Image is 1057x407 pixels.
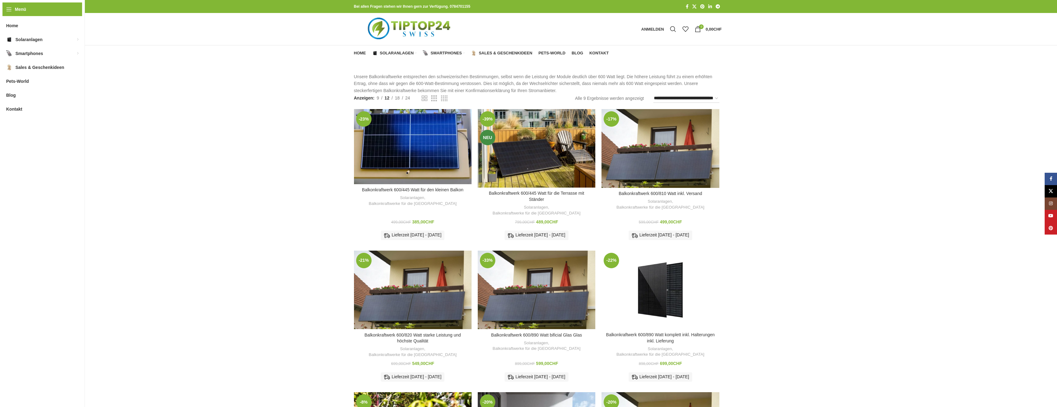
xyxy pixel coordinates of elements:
span: Pets-World [539,51,565,56]
span: Anmelden [641,27,664,31]
div: Lieferzeit [DATE] - [DATE] [629,231,692,240]
bdi: 499,00 [391,220,411,224]
span: -21% [356,253,372,268]
a: Solaranlagen [400,195,424,201]
span: Home [6,20,18,31]
a: Solaranlagen [524,205,548,210]
a: Balkonkraftwerk 600/890 Watt bificial Glas Glas [491,333,582,337]
a: Balkonkraftwerk 600/810 Watt inkl. Versand [601,109,719,188]
a: Logo der Website [354,26,466,31]
a: Balkonkraftwerke für die [GEOGRAPHIC_DATA] [493,346,581,352]
bdi: 499,00 [660,219,682,224]
div: , [481,340,592,352]
span: CHF [673,361,682,366]
span: Solaranlagen [15,34,43,45]
a: Kontakt [589,47,609,59]
a: LinkedIn Social Link [706,2,714,11]
a: Balkonkraftwerke für die [GEOGRAPHIC_DATA] [369,352,457,358]
a: Pinterest Social Link [1045,222,1057,235]
a: Pets-World [539,47,565,59]
span: Anzeigen [354,95,375,101]
div: , [481,205,592,216]
span: Blog [572,51,583,56]
div: Meine Wunschliste [679,23,692,35]
bdi: 489,00 [536,219,558,224]
span: 24 [405,95,410,100]
a: Balkonkraftwerk 600/810 Watt inkl. Versand [619,191,702,196]
a: X Social Link [690,2,698,11]
a: Suche [667,23,679,35]
a: Balkonkraftwerk 600/445 Watt für den kleinen Balkon [362,187,464,192]
span: CHF [549,361,558,366]
div: Lieferzeit [DATE] - [DATE] [381,231,444,240]
div: Lieferzeit [DATE] - [DATE] [381,372,444,382]
span: -22% [604,253,619,268]
a: Balkonkraftwerke für die [GEOGRAPHIC_DATA] [369,201,457,207]
div: Lieferzeit [DATE] - [DATE] [505,372,568,382]
img: Smartphones [6,50,12,57]
a: Home [354,47,366,59]
a: Balkonkraftwerk 600/890 Watt komplett inkl. Halterungen inkl. Lieferung [606,332,715,343]
span: CHF [425,361,434,366]
a: Instagram Social Link [1045,197,1057,210]
span: CHF [549,219,558,224]
span: CHF [714,27,722,32]
bdi: 549,00 [412,361,435,366]
span: CHF [403,220,411,224]
span: -39% [480,111,495,127]
img: Sales & Geschenkideen [6,64,12,70]
a: Blog [572,47,583,59]
div: Hauptnavigation [351,47,612,59]
span: 0 [699,24,704,29]
a: 12 [382,95,392,101]
span: CHF [425,219,434,224]
div: , [357,195,468,206]
a: YouTube Social Link [1045,210,1057,222]
a: Facebook Social Link [684,2,690,11]
span: 12 [385,95,389,100]
span: CHF [651,220,659,224]
a: Smartphones [423,47,465,59]
span: Solaranlagen [380,51,414,56]
div: , [605,346,716,358]
span: Smartphones [15,48,43,59]
bdi: 899,00 [515,362,535,366]
a: Solaranlagen [648,199,672,205]
p: Unsere Balkonkraftwerke entsprechen den schweizerischen Bestimmungen, selbst wenn die Leistung de... [354,73,722,94]
img: Tiptop24 Nachhaltige & Faire Produkte [354,13,466,45]
span: -17% [604,111,619,127]
a: Balkonkraftwerk 600/445 Watt für den kleinen Balkon [354,109,472,184]
bdi: 799,00 [515,220,535,224]
a: Solaranlagen [400,346,424,352]
span: Neu [480,130,495,145]
img: Solaranlagen [372,50,378,56]
p: Alle 9 Ergebnisse werden angezeigt [575,95,644,102]
a: Anmelden [638,23,667,35]
a: Rasteransicht 4 [441,95,447,102]
a: Sales & Geschenkideen [471,47,532,59]
a: Balkonkraftwerk 600/820 Watt starke Leistung und höchste Qualität [364,333,461,344]
span: Sales & Geschenkideen [479,51,532,56]
a: Solaranlagen [524,340,548,346]
a: Balkonkraftwerk 600/890 Watt komplett inkl. Halterungen inkl. Lieferung [601,251,719,329]
span: CHF [527,362,535,366]
span: Pets-World [6,76,29,87]
bdi: 699,00 [391,362,411,366]
select: Shop-Reihenfolge [653,94,719,103]
bdi: 599,00 [536,361,558,366]
a: 9 [374,95,381,101]
div: , [605,199,716,210]
a: Solaranlagen [372,47,417,59]
a: Balkonkraftwerk 600/445 Watt für die Terrasse mit Ständer [489,191,584,202]
span: CHF [527,220,535,224]
span: Kontakt [589,51,609,56]
span: -23% [356,111,372,127]
a: Solaranlagen [648,346,672,352]
img: Sales & Geschenkideen [471,50,476,56]
a: Balkonkraftwerke für die [GEOGRAPHIC_DATA] [493,210,581,216]
div: , [357,346,468,358]
span: CHF [673,219,682,224]
bdi: 599,00 [639,220,659,224]
a: Balkonkraftwerke für die [GEOGRAPHIC_DATA] [616,205,704,210]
